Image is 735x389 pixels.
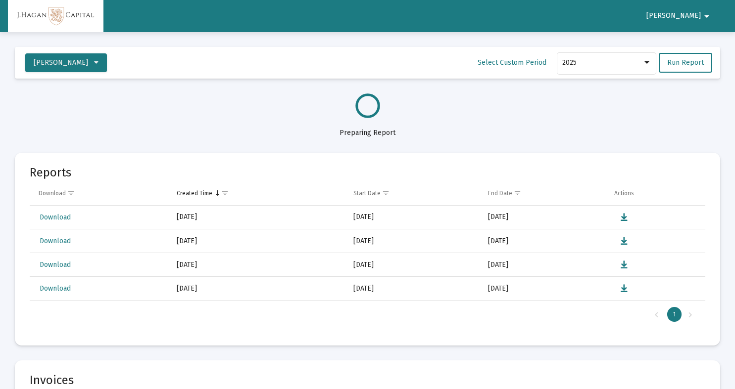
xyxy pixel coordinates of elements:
[221,189,229,197] span: Show filter options for column 'Created Time'
[646,12,701,20] span: [PERSON_NAME]
[346,277,481,301] td: [DATE]
[39,189,66,197] div: Download
[514,189,521,197] span: Show filter options for column 'End Date'
[34,58,88,67] span: [PERSON_NAME]
[667,58,704,67] span: Run Report
[30,375,74,385] mat-card-title: Invoices
[25,53,107,72] button: [PERSON_NAME]
[659,53,712,73] button: Run Report
[40,284,71,293] span: Download
[481,181,607,205] td: Column End Date
[481,206,607,229] td: [DATE]
[682,307,698,322] div: Next Page
[346,181,481,205] td: Column Start Date
[607,181,705,205] td: Column Actions
[40,237,71,245] span: Download
[40,260,71,269] span: Download
[170,181,346,205] td: Column Created Time
[353,189,381,197] div: Start Date
[30,181,705,328] div: Data grid
[30,168,71,177] mat-card-title: Reports
[478,58,546,67] span: Select Custom Period
[15,6,96,26] img: Dashboard
[488,189,512,197] div: End Date
[30,301,705,328] div: Page Navigation
[67,189,75,197] span: Show filter options for column 'Download'
[667,307,682,322] div: Page 1
[40,213,71,221] span: Download
[481,229,607,253] td: [DATE]
[177,236,340,246] div: [DATE]
[382,189,390,197] span: Show filter options for column 'Start Date'
[177,284,340,294] div: [DATE]
[346,206,481,229] td: [DATE]
[177,189,212,197] div: Created Time
[701,6,713,26] mat-icon: arrow_drop_down
[635,6,725,26] button: [PERSON_NAME]
[177,212,340,222] div: [DATE]
[648,307,665,322] div: Previous Page
[481,253,607,277] td: [DATE]
[30,181,170,205] td: Column Download
[346,253,481,277] td: [DATE]
[15,118,720,138] div: Preparing Report
[481,277,607,301] td: [DATE]
[177,260,340,270] div: [DATE]
[562,58,577,67] span: 2025
[614,189,634,197] div: Actions
[346,229,481,253] td: [DATE]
